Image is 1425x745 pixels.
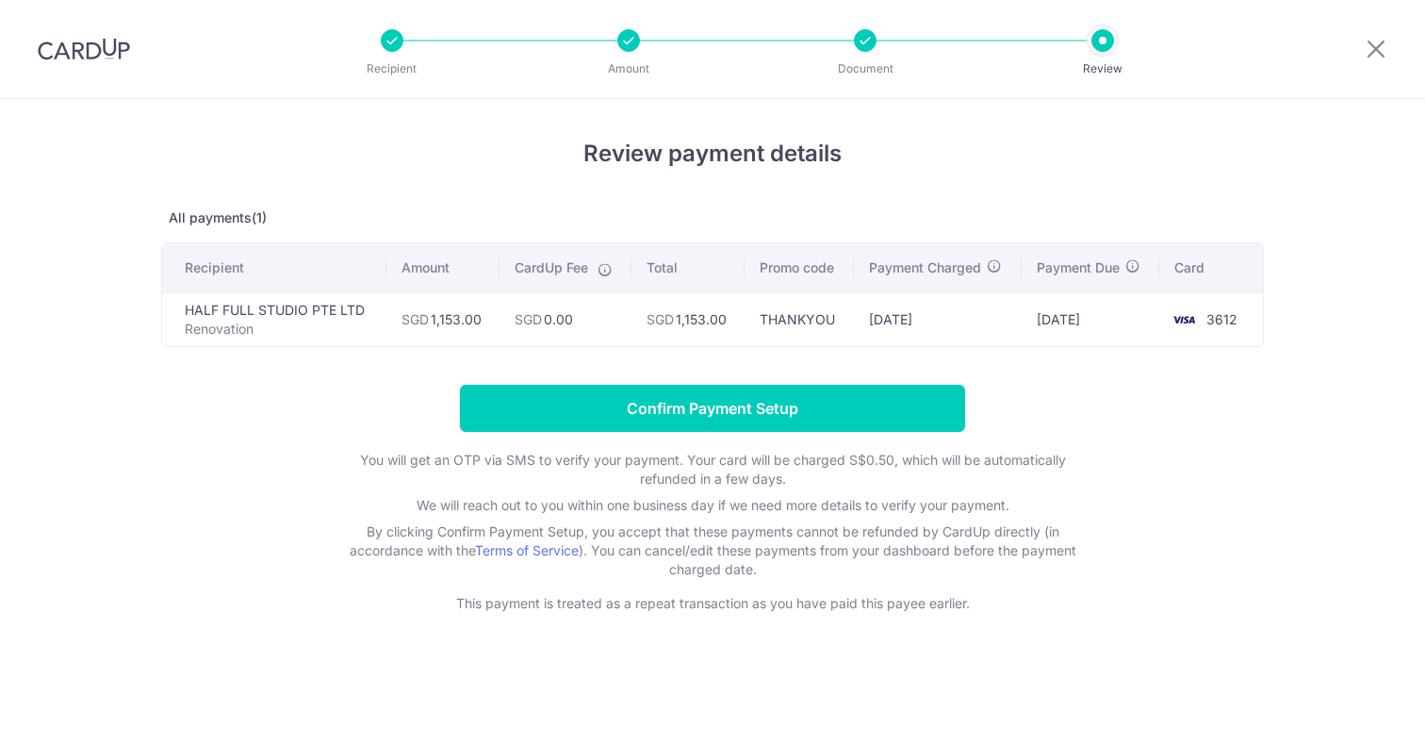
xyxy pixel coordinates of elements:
td: THANKYOU [745,292,853,346]
td: [DATE] [854,292,1022,346]
p: By clicking Confirm Payment Setup, you accept that these payments cannot be refunded by CardUp di... [336,522,1089,579]
span: SGD [515,311,542,327]
th: Recipient [162,243,386,292]
h4: Review payment details [161,137,1264,171]
p: You will get an OTP via SMS to verify your payment. Your card will be charged S$0.50, which will ... [336,451,1089,488]
a: Terms of Service [475,542,579,558]
p: This payment is treated as a repeat transaction as you have paid this payee earlier. [336,594,1089,613]
span: 3612 [1206,311,1237,327]
p: Document [795,59,935,78]
td: [DATE] [1022,292,1159,346]
input: Confirm Payment Setup [460,385,965,432]
span: Payment Due [1037,258,1120,277]
th: Amount [386,243,500,292]
td: 1,153.00 [386,292,500,346]
td: HALF FULL STUDIO PTE LTD [162,292,386,346]
p: Renovation [185,320,371,339]
span: SGD [401,311,429,327]
img: <span class="translation_missing" title="translation missing: en.account_steps.new_confirm_form.b... [1165,308,1203,331]
p: Review [1033,59,1172,78]
span: Payment Charged [869,258,981,277]
p: Recipient [322,59,462,78]
th: Card [1159,243,1263,292]
p: All payments(1) [161,208,1264,227]
p: Amount [559,59,698,78]
th: Total [631,243,745,292]
p: We will reach out to you within one business day if we need more details to verify your payment. [336,496,1089,515]
span: SGD [647,311,674,327]
td: 1,153.00 [631,292,745,346]
img: CardUp [38,38,130,60]
span: CardUp Fee [515,258,588,277]
td: 0.00 [500,292,631,346]
th: Promo code [745,243,853,292]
